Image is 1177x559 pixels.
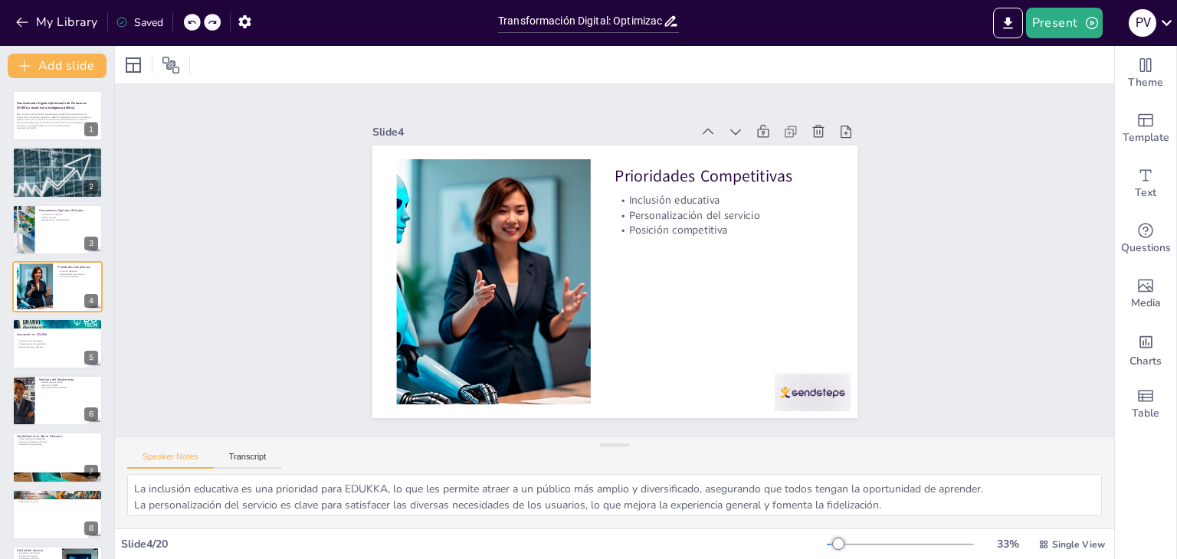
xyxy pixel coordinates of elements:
[1052,538,1105,551] span: Single View
[17,434,98,439] p: Flexibilidad en la Oferta Educativa
[84,180,98,194] div: 2
[1026,8,1103,38] button: Present
[84,123,98,136] div: 1
[12,319,103,369] div: https://cdn.sendsteps.com/images/logo/sendsteps_logo_white.pnghttps://cdn.sendsteps.com/images/lo...
[1115,156,1176,211] div: Add text boxes
[1115,211,1176,266] div: Get real-time input from your audience
[498,10,663,32] input: Insert title
[1131,295,1161,312] span: Media
[1115,322,1176,377] div: Add charts and graphs
[1135,185,1156,201] span: Text
[84,465,98,479] div: 7
[121,537,827,551] div: Slide 4 / 20
[17,551,57,554] p: Satisfacción del cliente
[127,452,214,469] button: Speaker Notes
[84,521,98,535] div: 8
[11,10,104,34] button: My Library
[12,375,103,426] div: https://cdn.sendsteps.com/images/logo/sendsteps_logo_white.pnghttps://cdn.sendsteps.com/images/lo...
[17,127,98,130] p: Generated with [URL]
[12,261,103,312] div: https://cdn.sendsteps.com/images/logo/sendsteps_logo_white.pnghttps://cdn.sendsteps.com/images/lo...
[39,216,98,219] p: Análisis integral
[372,125,692,139] div: Slide 4
[615,208,833,223] p: Personalización del servicio
[17,165,98,168] p: EDUKKA optimiza funciones
[1128,74,1163,91] span: Theme
[39,219,98,222] p: Asesoramiento en operaciones
[1123,129,1169,146] span: Template
[1129,8,1156,38] button: P V
[17,498,98,501] p: Protocolos específicos
[17,443,98,446] p: Diversidad de segmentos
[12,90,103,141] div: Transformación Digital: Optimización de Procesos en EDUKKA a través de la Inteligencia Artificial...
[39,387,98,390] p: Estándares de accesibilidad
[17,491,98,495] p: Accesibilidad y Soporte
[84,407,98,421] div: 6
[39,384,98,387] p: Eficacia en PQRSF
[12,489,103,540] div: 8
[57,265,98,270] p: Prioridades Competitivas
[8,54,107,78] button: Add slide
[57,273,98,276] p: Personalización del servicio
[1129,9,1156,37] div: P V
[84,351,98,364] div: 5
[1132,405,1159,422] span: Table
[17,554,57,557] p: Tiempo de respuesta
[17,440,98,443] p: Generación flexible de horarios
[17,168,98,171] p: Inclusión educativa
[1115,377,1176,432] div: Add a table
[1115,101,1176,156] div: Add ready made slides
[17,345,98,348] p: Soporte técnico multicanal
[17,342,98,345] p: Protocolo para discapacidades
[17,438,98,441] p: Planes de licencia adaptables
[127,474,1102,516] textarea: La inclusión educativa es una prioridad para EDUKKA, lo que les permite atraer a un público más a...
[17,101,87,110] strong: Transformación Digital: Optimización de Procesos en EDUKKA a través de la Inteligencia Artificial
[12,432,103,482] div: 7
[989,537,1026,551] div: 33 %
[12,204,103,255] div: https://cdn.sendsteps.com/images/logo/sendsteps_logo_white.pnghttps://cdn.sendsteps.com/images/lo...
[84,237,98,250] div: 3
[17,113,98,126] p: Este informe analiza el modelo de operaciones de EDUKKA, enfocándose en la optimización de proces...
[615,165,833,188] p: Prioridades Competitivas
[17,495,98,498] p: Atención multicanal
[121,53,146,77] div: Layout
[57,276,98,279] p: Posición competitiva
[39,378,98,382] p: Medición del Rendimiento
[17,500,98,503] p: Experiencia inclusiva
[162,56,180,74] span: Position
[17,339,98,342] p: Integración de tecnologías
[57,270,98,273] p: Inclusión educativa
[17,162,98,165] p: EDUKKA es innovadora
[39,381,98,384] p: Satisfacción del cliente
[993,8,1023,38] button: Export to PowerPoint
[84,294,98,308] div: 4
[17,548,57,553] p: Calidad del Servicio
[1115,266,1176,322] div: Add images, graphics, shapes or video
[39,213,98,216] p: Herramientas digitales
[615,192,833,208] p: Inclusión educativa
[214,452,282,469] button: Transcript
[615,223,833,238] p: Posición competitiva
[116,15,163,30] div: Saved
[17,332,98,337] p: Innovación en EDUKKA
[1121,240,1171,257] span: Questions
[1115,46,1176,101] div: Change the overall theme
[39,208,98,213] p: Herramientas Digitales Utilizadas
[24,157,105,162] p: Introducción a EDUKKA
[12,147,103,198] div: https://cdn.sendsteps.com/images/logo/sendsteps_logo_white.pnghttps://cdn.sendsteps.com/images/lo...
[1129,353,1162,370] span: Charts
